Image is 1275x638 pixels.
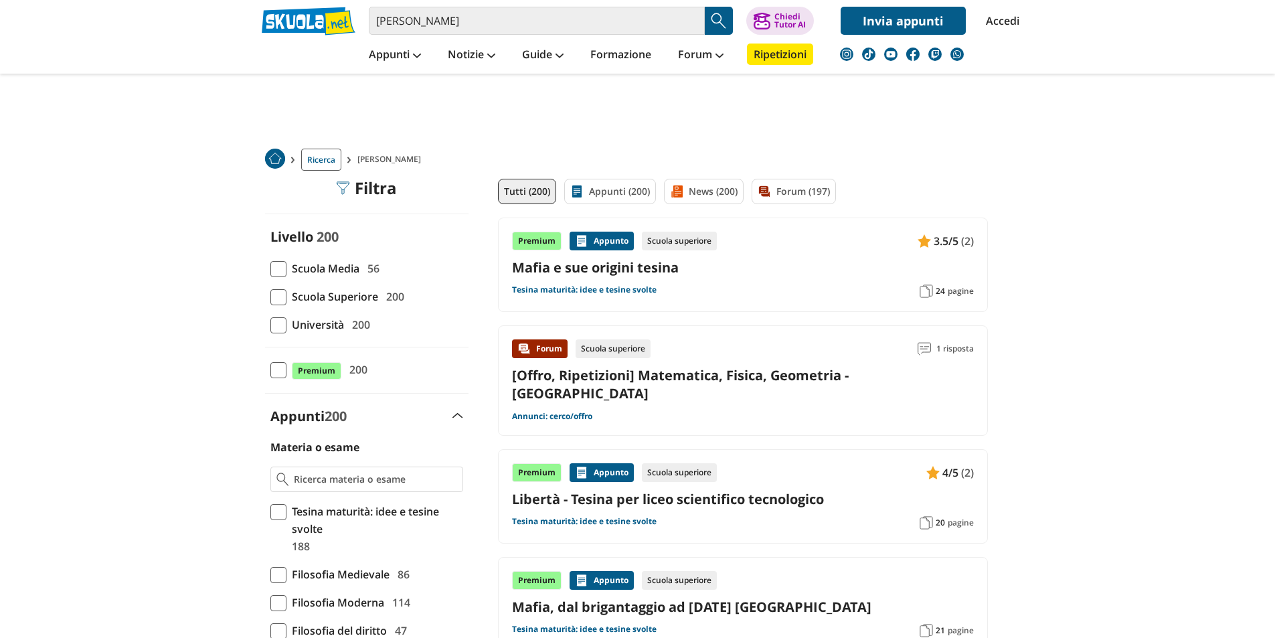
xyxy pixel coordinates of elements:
[841,7,966,35] a: Invia appunti
[758,185,771,198] img: Forum filtro contenuto
[452,413,463,418] img: Apri e chiudi sezione
[948,286,974,297] span: pagine
[920,516,933,530] img: Pagine
[512,366,849,402] a: [Offro, Ripetizioni] Matematica, Fisica, Geometria - [GEOGRAPHIC_DATA]
[276,473,289,486] img: Ricerca materia o esame
[918,342,931,355] img: Commenti lettura
[286,288,378,305] span: Scuola Superiore
[926,466,940,479] img: Appunti contenuto
[961,232,974,250] span: (2)
[950,48,964,61] img: WhatsApp
[884,48,898,61] img: youtube
[705,7,733,35] button: Search Button
[576,339,651,358] div: Scuola superiore
[512,516,657,527] a: Tesina maturità: idee e tesine svolte
[286,260,359,277] span: Scuola Media
[675,44,727,68] a: Forum
[286,538,310,555] span: 188
[519,44,567,68] a: Guide
[517,342,531,355] img: Forum contenuto
[512,285,657,295] a: Tesina maturità: idee e tesine svolte
[906,48,920,61] img: facebook
[294,473,456,486] input: Ricerca materia o esame
[920,285,933,298] img: Pagine
[265,149,285,169] img: Home
[862,48,875,61] img: tiktok
[357,149,426,171] span: [PERSON_NAME]
[512,571,562,590] div: Premium
[512,411,592,422] a: Annunci: cerco/offro
[444,44,499,68] a: Notizie
[512,598,974,616] a: Mafia, dal brigantaggio ad [DATE] [GEOGRAPHIC_DATA]
[286,503,463,538] span: Tesina maturità: idee e tesine svolte
[336,179,397,197] div: Filtra
[570,232,634,250] div: Appunto
[774,13,806,29] div: Chiedi Tutor AI
[936,286,945,297] span: 24
[292,362,341,380] span: Premium
[265,149,285,171] a: Home
[575,574,588,587] img: Appunti contenuto
[270,407,347,425] label: Appunti
[344,361,367,378] span: 200
[512,232,562,250] div: Premium
[934,232,958,250] span: 3.5/5
[986,7,1014,35] a: Accedi
[936,339,974,358] span: 1 risposta
[746,7,814,35] button: ChiediTutor AI
[570,571,634,590] div: Appunto
[587,44,655,68] a: Formazione
[365,44,424,68] a: Appunti
[498,179,556,204] a: Tutti (200)
[928,48,942,61] img: twitch
[564,179,656,204] a: Appunti (200)
[270,440,359,455] label: Materia o esame
[575,466,588,479] img: Appunti contenuto
[286,566,390,583] span: Filosofia Medievale
[840,48,853,61] img: instagram
[570,463,634,482] div: Appunto
[301,149,341,171] a: Ricerca
[942,464,958,481] span: 4/5
[381,288,404,305] span: 200
[642,232,717,250] div: Scuola superiore
[336,181,349,195] img: Filtra filtri mobile
[961,464,974,481] span: (2)
[270,228,313,246] label: Livello
[936,625,945,636] span: 21
[920,624,933,637] img: Pagine
[948,517,974,528] span: pagine
[512,624,657,635] a: Tesina maturità: idee e tesine svolte
[752,179,836,204] a: Forum (197)
[286,594,384,611] span: Filosofia Moderna
[369,7,705,35] input: Cerca appunti, riassunti o versioni
[387,594,410,611] span: 114
[670,185,683,198] img: News filtro contenuto
[512,490,974,508] a: Libertà - Tesina per liceo scientifico tecnologico
[512,463,562,482] div: Premium
[392,566,410,583] span: 86
[347,316,370,333] span: 200
[709,11,729,31] img: Cerca appunti, riassunti o versioni
[512,339,568,358] div: Forum
[512,258,974,276] a: Mafia e sue origini tesina
[948,625,974,636] span: pagine
[362,260,379,277] span: 56
[642,571,717,590] div: Scuola superiore
[936,517,945,528] span: 20
[325,407,347,425] span: 200
[286,316,344,333] span: Università
[575,234,588,248] img: Appunti contenuto
[918,234,931,248] img: Appunti contenuto
[570,185,584,198] img: Appunti filtro contenuto
[642,463,717,482] div: Scuola superiore
[664,179,744,204] a: News (200)
[317,228,339,246] span: 200
[747,44,813,65] a: Ripetizioni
